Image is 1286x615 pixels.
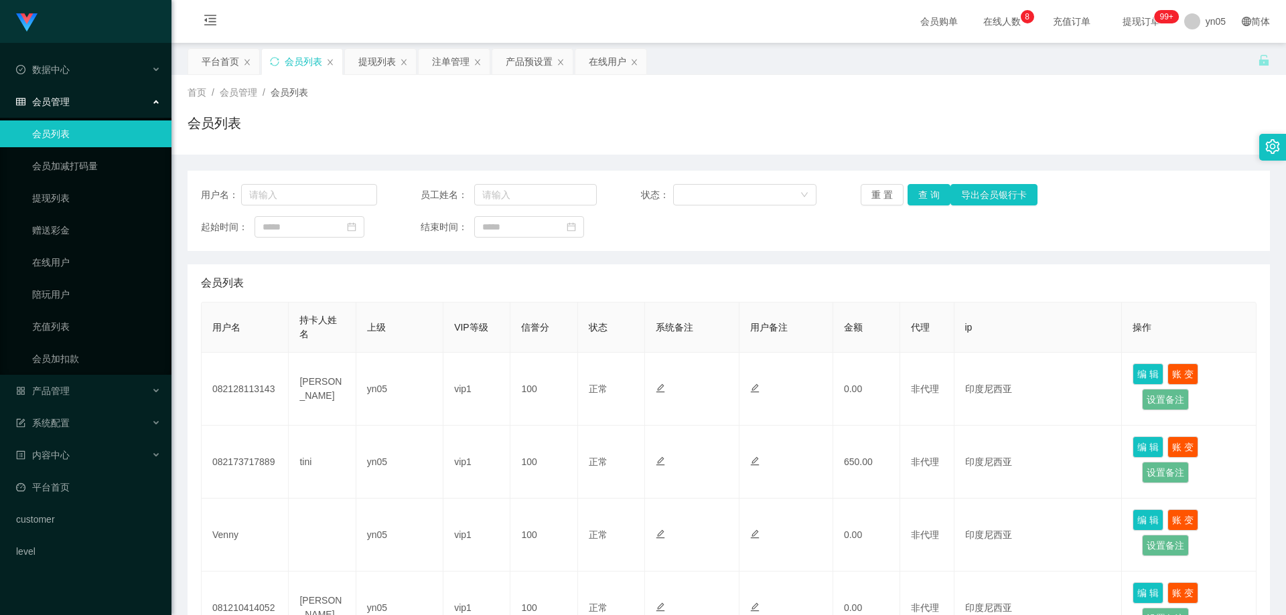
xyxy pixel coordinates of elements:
i: 图标: edit [656,529,665,539]
span: 结束时间： [421,220,474,234]
span: 正常 [589,529,608,540]
span: 系统备注 [656,322,693,333]
td: 印度尼西亚 [954,353,1123,426]
span: 首页 [188,87,206,98]
a: 陪玩用户 [32,281,161,308]
span: 会员管理 [16,96,70,107]
a: 会员加减打码量 [32,153,161,179]
span: 系统配置 [16,418,70,428]
input: 请输入 [241,184,377,205]
span: 非代理 [911,529,939,540]
i: 图标: edit [656,456,665,466]
button: 导出会员银行卡 [950,184,1038,205]
sup: 8 [1021,10,1034,23]
i: 图标: down [800,191,808,200]
i: 图标: edit [750,456,760,466]
a: 赠送彩金 [32,217,161,244]
button: 账 变 [1167,582,1198,604]
span: 会员列表 [201,275,244,291]
span: 非代理 [911,383,939,394]
a: 图标: dashboard平台首页 [16,474,161,501]
span: 持卡人姓名 [299,315,337,339]
i: 图标: global [1242,17,1251,26]
button: 查 询 [908,184,950,205]
i: 图标: close [474,58,482,66]
button: 编 辑 [1133,436,1163,458]
a: level [16,538,161,565]
span: 提现订单 [1116,17,1167,26]
i: 图标: close [557,58,565,66]
span: 非代理 [911,456,939,467]
i: 图标: edit [656,602,665,612]
td: [PERSON_NAME] [289,353,356,426]
button: 编 辑 [1133,582,1163,604]
td: 082128113143 [202,353,289,426]
i: 图标: edit [656,383,665,393]
span: 上级 [367,322,386,333]
h1: 会员列表 [188,113,241,133]
i: 图标: table [16,97,25,106]
i: 图标: close [400,58,408,66]
button: 账 变 [1167,509,1198,531]
span: 代理 [911,322,930,333]
span: 状态： [641,188,674,202]
span: 数据中心 [16,64,70,75]
td: 0.00 [833,499,900,572]
span: 内容中心 [16,450,70,460]
td: 100 [510,353,577,426]
a: 会员加扣款 [32,345,161,372]
span: 正常 [589,383,608,394]
span: 操作 [1133,322,1151,333]
td: yn05 [356,353,443,426]
span: 信誉分 [521,322,549,333]
i: 图标: sync [270,57,279,66]
span: 起始时间： [201,220,255,234]
i: 图标: appstore-o [16,386,25,396]
td: 650.00 [833,426,900,499]
sup: 282 [1154,10,1178,23]
p: 8 [1025,10,1029,23]
button: 编 辑 [1133,509,1163,531]
span: 正常 [589,602,608,613]
input: 请输入 [474,184,597,205]
i: 图标: edit [750,529,760,539]
td: vip1 [443,499,510,572]
i: 图标: calendar [347,222,356,232]
button: 重 置 [861,184,904,205]
span: ip [965,322,973,333]
div: 在线用户 [589,49,626,74]
i: 图标: setting [1265,139,1280,154]
span: 用户名： [201,188,241,202]
button: 设置备注 [1142,462,1189,483]
span: 会员列表 [271,87,308,98]
span: 员工姓名： [421,188,474,202]
button: 设置备注 [1142,389,1189,410]
span: 会员管理 [220,87,257,98]
td: 印度尼西亚 [954,499,1123,572]
span: 充值订单 [1046,17,1097,26]
i: 图标: edit [750,383,760,393]
div: 产品预设置 [506,49,553,74]
a: 在线用户 [32,249,161,276]
i: 图标: calendar [567,222,576,232]
span: 用户备注 [750,322,788,333]
button: 账 变 [1167,363,1198,385]
div: 注单管理 [432,49,470,74]
button: 编 辑 [1133,363,1163,385]
span: 状态 [589,322,608,333]
i: 图标: close [243,58,251,66]
td: 印度尼西亚 [954,426,1123,499]
span: / [263,87,265,98]
span: 金额 [844,322,863,333]
td: Venny [202,499,289,572]
i: 图标: unlock [1258,54,1270,66]
td: 082173717889 [202,426,289,499]
a: 会员列表 [32,120,161,147]
i: 图标: profile [16,450,25,460]
img: logo.9652507e.png [16,13,38,32]
span: / [212,87,214,98]
span: 产品管理 [16,385,70,396]
td: yn05 [356,499,443,572]
td: vip1 [443,426,510,499]
td: 0.00 [833,353,900,426]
